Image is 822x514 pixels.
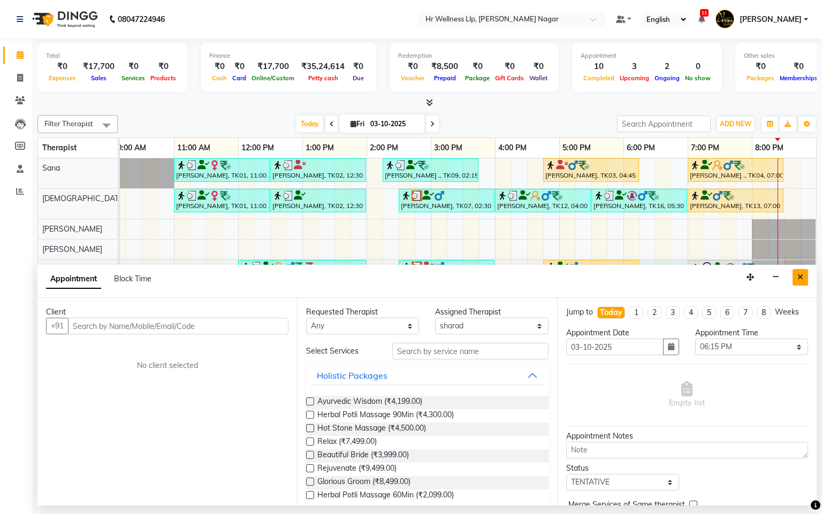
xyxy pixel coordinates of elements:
[209,74,230,82] span: Cash
[349,60,368,73] div: ₹0
[744,74,777,82] span: Packages
[310,366,544,385] button: Holistic Packages
[652,74,682,82] span: Ongoing
[174,140,213,156] a: 11:00 AM
[298,346,384,357] div: Select Services
[566,339,664,355] input: yyyy-mm-dd
[688,140,722,156] a: 7:00 PM
[462,74,492,82] span: Package
[68,318,288,334] input: Search by Name/Mobile/Email/Code
[600,307,622,318] div: Today
[775,306,799,318] div: Weeks
[400,262,493,282] div: [PERSON_NAME], TK07, 02:30 PM-04:00 PM, Swedish Massage 60 Min
[581,74,617,82] span: Completed
[544,160,638,180] div: [PERSON_NAME], TK03, 04:45 PM-06:15 PM, Massage 60 Min
[317,449,409,463] span: Beautiful Bride (₹3,999.00)
[592,190,686,211] div: [PERSON_NAME], TK16, 05:30 PM-07:00 PM, Massage 60 Min
[79,60,119,73] div: ₹17,700
[317,409,454,423] span: Herbal Potli Massage 90Min (₹4,300.00)
[398,60,427,73] div: ₹0
[777,74,820,82] span: Memberships
[384,160,477,180] div: [PERSON_NAME] ., TK09, 02:15 PM-03:45 PM, Massage 60 Min
[568,499,685,512] span: Merge Services of Same therapist
[566,463,679,474] div: Status
[716,10,734,28] img: Monali
[271,160,365,180] div: [PERSON_NAME], TK02, 12:30 PM-02:00 PM, Massage 60 Min
[46,51,179,60] div: Total
[560,140,593,156] a: 5:00 PM
[230,60,249,73] div: ₹0
[175,190,269,211] div: [PERSON_NAME], TK01, 11:00 AM-12:30 PM, Massage 60 Min
[698,14,705,24] a: 11
[148,60,179,73] div: ₹0
[624,140,658,156] a: 6:00 PM
[239,140,277,156] a: 12:00 PM
[400,190,493,211] div: [PERSON_NAME], TK07, 02:30 PM-04:00 PM, Swedish Massage 60 Min
[581,51,713,60] div: Appointment
[72,360,263,371] div: No client selected
[317,436,377,449] span: Relax (₹7,499.00)
[230,74,249,82] span: Card
[492,74,527,82] span: Gift Cards
[720,120,751,128] span: ADD NEW
[700,9,709,17] span: 11
[317,476,410,489] span: Glorious Groom (₹8,499.00)
[581,60,617,73] div: 10
[544,262,638,282] div: [PERSON_NAME], TK15, 04:45 PM-06:15 PM, Massage 60 Min
[42,163,60,173] span: Sana
[46,270,101,289] span: Appointment
[527,60,550,73] div: ₹0
[297,60,349,73] div: ₹35,24,614
[757,306,771,319] li: 8
[617,116,711,132] input: Search Appointment
[271,190,365,211] div: [PERSON_NAME], TK02, 12:30 PM-02:00 PM, Massage 60 Min
[695,327,808,339] div: Appointment Time
[306,74,341,82] span: Petty cash
[666,306,680,319] li: 3
[431,74,459,82] span: Prepaid
[702,306,716,319] li: 5
[46,306,288,318] div: Client
[119,74,148,82] span: Services
[740,14,802,25] span: [PERSON_NAME]
[148,74,179,82] span: Products
[496,140,529,156] a: 4:00 PM
[682,74,713,82] span: No show
[496,190,590,211] div: [PERSON_NAME], TK12, 04:00 PM-05:30 PM, Massage 60 Min
[739,306,752,319] li: 7
[682,60,713,73] div: 0
[42,244,102,254] span: [PERSON_NAME]
[317,396,422,409] span: Ayurvedic Wisdom (₹4,199.00)
[239,262,365,282] div: purushtom .., TK10, 12:00 PM-02:00 PM, Massage 90 Min
[27,4,101,34] img: logo
[689,190,782,211] div: [PERSON_NAME], TK13, 07:00 PM-08:30 PM, Massage 60 Min
[209,51,368,60] div: Finance
[617,60,652,73] div: 3
[209,60,230,73] div: ₹0
[684,306,698,319] li: 4
[42,143,77,152] span: Therapist
[398,51,550,60] div: Redemption
[114,274,151,283] span: Block Time
[303,140,337,156] a: 1:00 PM
[119,60,148,73] div: ₹0
[431,140,465,156] a: 3:00 PM
[720,306,734,319] li: 6
[175,160,269,180] div: [PERSON_NAME], TK01, 11:00 AM-12:30 PM, Massage 60 Min
[689,262,782,284] div: [PERSON_NAME] ., TK08, 07:00 PM-08:30 PM, Massage 60 Min
[42,224,102,234] span: [PERSON_NAME]
[249,60,297,73] div: ₹17,700
[249,74,297,82] span: Online/Custom
[46,318,68,334] button: +91
[118,4,165,34] b: 08047224946
[317,369,387,382] div: Holistic Packages
[110,140,149,156] a: 10:00 AM
[317,463,397,476] span: Rejuvenate (₹9,499.00)
[669,381,705,409] span: Empty list
[648,306,661,319] li: 2
[317,423,426,436] span: Hot Stone Massage (₹4,500.00)
[717,117,754,132] button: ADD NEW
[306,306,419,318] div: Requested Therapist
[398,74,427,82] span: Voucher
[752,140,786,156] a: 8:00 PM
